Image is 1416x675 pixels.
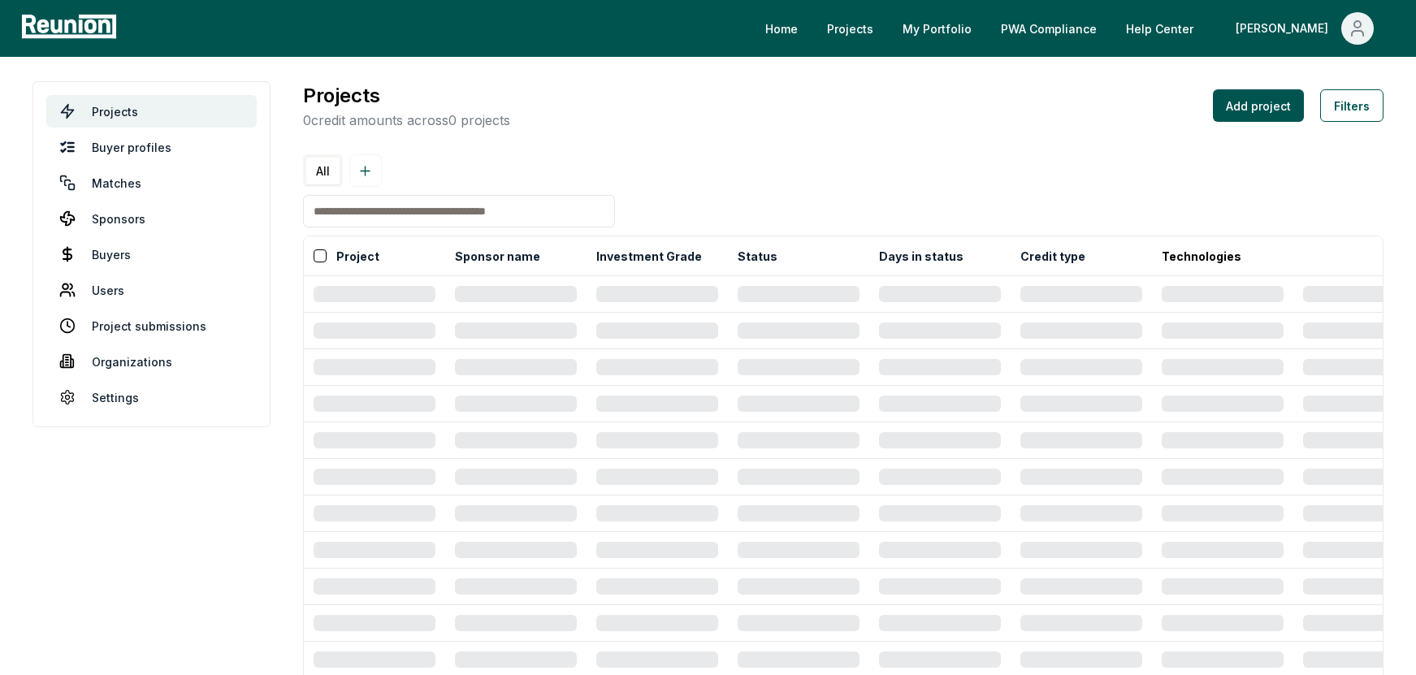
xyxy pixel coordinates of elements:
a: Buyer profiles [46,131,257,163]
button: Credit type [1017,240,1089,272]
button: [PERSON_NAME] [1223,12,1387,45]
button: Project [333,240,383,272]
a: Home [752,12,811,45]
a: Settings [46,381,257,413]
a: Buyers [46,238,257,270]
a: My Portfolio [890,12,985,45]
a: Organizations [46,345,257,378]
p: 0 credit amounts across 0 projects [303,110,510,130]
button: Status [734,240,781,272]
a: Projects [814,12,886,45]
button: All [306,158,340,184]
a: Sponsors [46,202,257,235]
button: Investment Grade [593,240,705,272]
button: Add project [1213,89,1304,122]
nav: Main [752,12,1400,45]
a: Matches [46,167,257,199]
button: Sponsor name [452,240,543,272]
button: Filters [1320,89,1384,122]
a: Project submissions [46,309,257,342]
div: [PERSON_NAME] [1236,12,1335,45]
button: Days in status [876,240,967,272]
a: PWA Compliance [988,12,1110,45]
h3: Projects [303,81,510,110]
a: Users [46,274,257,306]
a: Help Center [1113,12,1206,45]
a: Projects [46,95,257,128]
